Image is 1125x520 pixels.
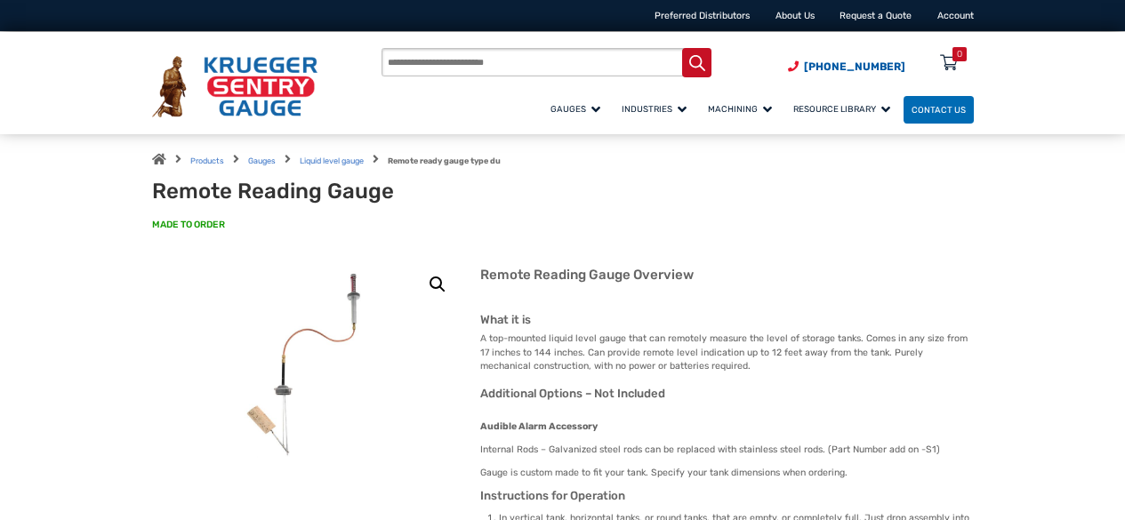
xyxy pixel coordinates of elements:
[480,313,973,327] h3: What it is
[937,10,974,21] a: Account
[614,93,700,124] a: Industries
[480,489,973,503] h3: Instructions for Operation
[775,10,815,21] a: About Us
[480,387,973,401] h3: Additional Options – Not Included
[480,420,598,432] strong: Audible Alarm Accessory
[788,59,905,75] a: Phone Number (920) 434-8860
[388,156,501,165] strong: Remote ready gauge type du
[912,105,966,115] span: Contact Us
[550,104,600,114] span: Gauges
[840,10,912,21] a: Request a Quote
[957,47,962,61] div: 0
[700,93,785,124] a: Machining
[152,218,225,231] span: MADE TO ORDER
[190,156,224,165] a: Products
[708,104,772,114] span: Machining
[248,156,276,165] a: Gauges
[480,443,973,457] p: Internal Rods – Galvanized steel rods can be replaced with stainless steel rods. (Part Number add...
[152,179,481,204] h1: Remote Reading Gauge
[542,93,614,124] a: Gauges
[480,332,973,373] p: A top-mounted liquid level gauge that can remotely measure the level of storage tanks. Comes in a...
[152,56,317,117] img: Krueger Sentry Gauge
[785,93,904,124] a: Resource Library
[300,156,364,165] a: Liquid level gauge
[422,268,454,300] a: View full-screen image gallery
[804,60,905,73] span: [PHONE_NUMBER]
[480,267,973,284] h2: Remote Reading Gauge Overview
[622,104,687,114] span: Industries
[480,466,973,480] p: Gauge is custom made to fit your tank. Specify your tank dimensions when ordering.
[793,104,890,114] span: Resource Library
[655,10,750,21] a: Preferred Distributors
[904,96,974,124] a: Contact Us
